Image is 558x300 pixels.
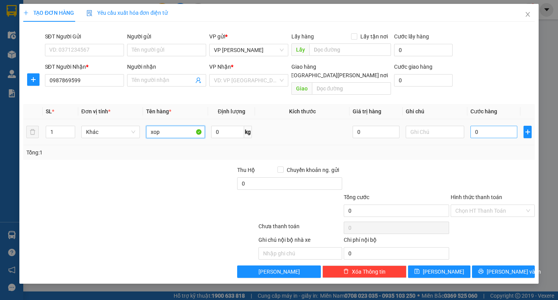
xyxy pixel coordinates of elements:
span: Yêu cầu xuất hóa đơn điện tử [86,10,168,16]
span: Kích thước [289,108,316,114]
span: Đơn vị tính [81,108,110,114]
button: save[PERSON_NAME] [408,265,470,278]
input: Cước giao hàng [394,74,453,87]
span: Định lượng [218,108,245,114]
span: printer [478,269,484,275]
div: Chi phí nội bộ [344,236,449,247]
label: Cước giao hàng [394,64,432,70]
button: plus [27,73,40,86]
div: Chưa thanh toán [258,222,343,236]
span: close [525,11,531,17]
div: Tổng: 1 [26,148,216,157]
button: plus [524,126,531,138]
span: Lấy hàng [291,33,314,40]
span: VP Trần Bình [214,44,284,56]
span: Cước hàng [470,108,497,114]
span: [PERSON_NAME] [258,267,300,276]
span: Tổng cước [344,194,369,200]
input: 0 [353,126,400,138]
input: Dọc đường [309,43,391,56]
span: Xóa Thông tin [352,267,386,276]
div: Ghi chú nội bộ nhà xe [258,236,343,247]
span: plus [524,129,531,135]
span: Lấy [291,43,309,56]
span: Khác [86,126,135,138]
span: SL [46,108,52,114]
input: Dọc đường [312,82,391,95]
button: deleteXóa Thông tin [322,265,406,278]
div: Người nhận [127,62,206,71]
button: delete [26,126,39,138]
input: Nhập ghi chú [258,247,343,260]
span: Tên hàng [146,108,171,114]
button: printer[PERSON_NAME] và In [472,265,534,278]
span: Giao [291,82,312,95]
input: VD: Bàn, Ghế [146,126,205,138]
span: [PERSON_NAME] [423,267,464,276]
span: user-add [195,77,201,83]
span: TẠO ĐƠN HÀNG [23,10,74,16]
span: plus [23,10,29,16]
div: Người gửi [127,32,206,41]
input: Ghi Chú [406,126,464,138]
span: Thu Hộ [237,167,255,173]
button: [PERSON_NAME] [237,265,321,278]
span: Giao hàng [291,64,316,70]
th: Ghi chú [403,104,467,119]
span: Giá trị hàng [353,108,381,114]
span: delete [343,269,349,275]
label: Cước lấy hàng [394,33,429,40]
label: Hình thức thanh toán [451,194,502,200]
span: Chuyển khoản ng. gửi [284,166,342,174]
div: SĐT Người Nhận [45,62,124,71]
span: [PERSON_NAME] và In [487,267,541,276]
div: SĐT Người Gửi [45,32,124,41]
span: Lấy tận nơi [357,32,391,41]
button: Close [517,4,539,26]
span: plus [28,76,39,83]
span: [GEOGRAPHIC_DATA][PERSON_NAME] nơi [282,71,391,80]
span: save [414,269,420,275]
span: VP Nhận [209,64,231,70]
input: Cước lấy hàng [394,44,453,56]
span: kg [244,126,252,138]
div: VP gửi [209,32,288,41]
img: icon [86,10,93,16]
